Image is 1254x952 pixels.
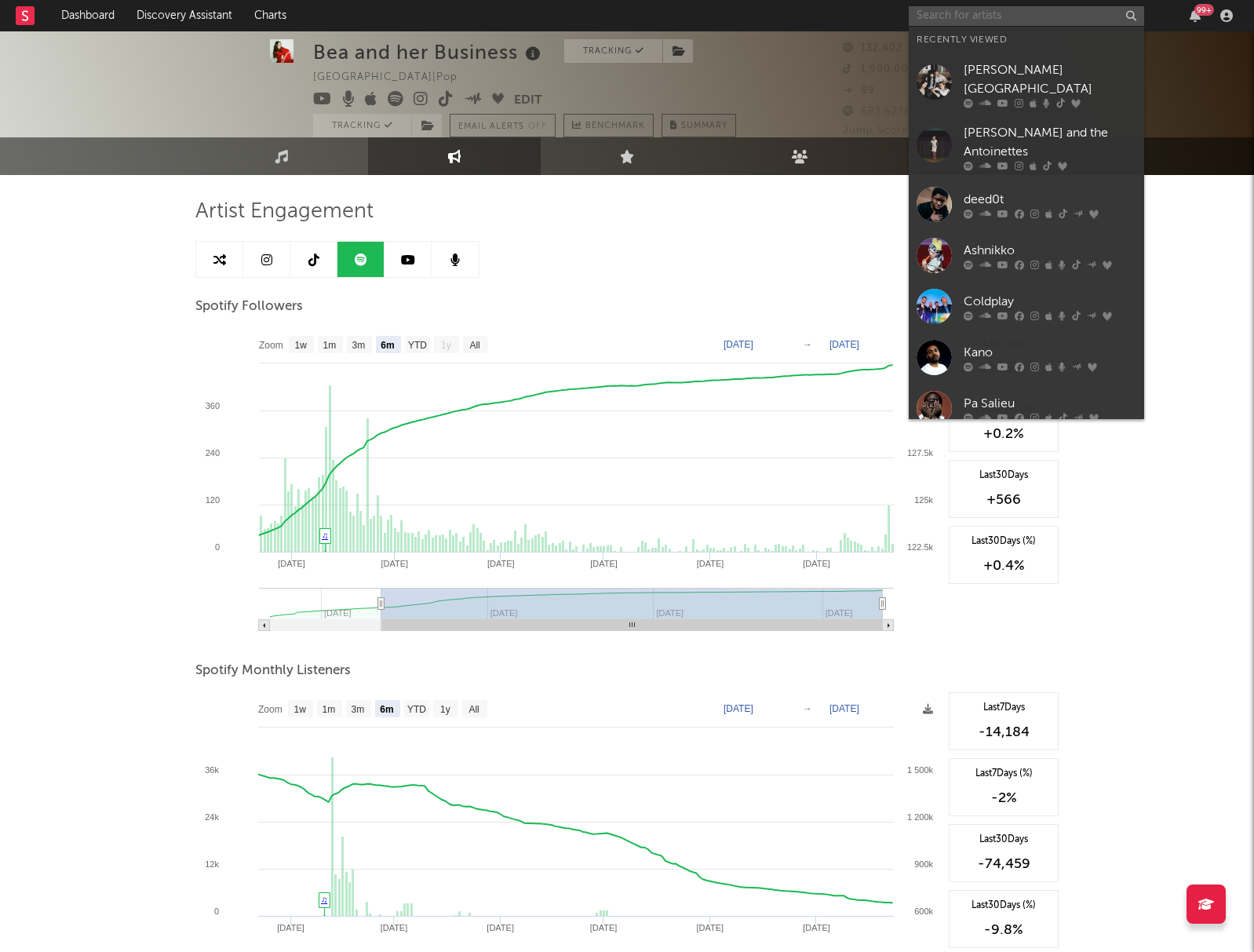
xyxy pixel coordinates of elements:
span: Summary [681,122,727,130]
text: [DATE] [829,703,859,714]
input: Search for artists [909,6,1144,26]
text: [DATE] [697,559,724,568]
div: Last 7 Days [957,701,1050,715]
text: YTD [408,340,427,351]
text: 240 [206,448,220,458]
div: 99 + [1194,4,1214,16]
div: Bea and her Business [313,39,545,65]
text: [DATE] [696,923,724,932]
text: [DATE] [724,703,753,714]
span: Spotify Monthly Listeners [195,662,351,680]
a: [PERSON_NAME] and the Antoinettes [909,116,1144,179]
a: ♫ [321,895,327,904]
div: deed0t [964,190,1136,209]
button: 99+ [1190,9,1201,22]
text: [DATE] [487,559,515,568]
text: [DATE] [590,559,618,568]
div: -14,184 [957,723,1050,742]
text: [DATE] [803,923,830,932]
text: 120 [206,495,220,505]
div: Pa Salieu [964,394,1136,413]
text: 360 [206,401,220,410]
div: Kano [964,343,1136,362]
span: Jump Score: 52.2 [843,126,934,136]
text: [DATE] [724,339,753,350]
text: [DATE] [277,923,304,932]
div: Last 30 Days (%) [957,899,1050,913]
text: [DATE] [829,339,859,350]
div: Coldplay [964,292,1136,311]
div: -74,459 [957,855,1050,874]
text: 1 500k [907,765,934,775]
button: Edit [514,91,542,111]
div: [PERSON_NAME] and the Antoinettes [964,124,1136,162]
text: [DATE] [803,559,830,568]
text: 24k [205,812,219,822]
text: 0 [214,906,219,916]
text: Zoom [258,704,283,715]
text: → [803,703,812,714]
div: Last 7 Days (%) [957,767,1050,781]
span: 89 [843,86,875,96]
div: -9.8 % [957,921,1050,939]
text: [DATE] [590,923,618,932]
text: [DATE] [278,559,305,568]
a: ♫ [322,531,328,540]
span: 683,623 Monthly Listeners [843,107,1000,117]
a: Pa Salieu [909,383,1144,434]
text: 122.5k [907,542,934,552]
text: 6m [381,340,394,351]
text: 3m [352,340,366,351]
div: Last 30 Days [957,469,1050,483]
text: 36k [205,765,219,775]
div: [PERSON_NAME][GEOGRAPHIC_DATA] [964,61,1136,99]
span: 1,900,000 [843,64,915,75]
text: 3m [352,704,365,715]
text: 6m [380,704,393,715]
text: 1y [441,340,451,351]
div: -2 % [957,789,1050,808]
text: 1w [295,340,308,351]
button: Tracking [564,39,662,63]
text: [DATE] [381,923,408,932]
a: Benchmark [563,114,654,137]
a: Ashnikko [909,230,1144,281]
text: → [803,339,812,350]
div: [GEOGRAPHIC_DATA] | Pop [313,68,476,87]
em: Off [528,122,547,131]
text: 125k [914,495,933,505]
a: Kano [909,332,1144,383]
text: Zoom [259,340,283,351]
a: Coldplay [909,281,1144,332]
span: Artist Engagement [195,202,374,221]
a: [PERSON_NAME][GEOGRAPHIC_DATA] [909,53,1144,116]
div: +0.4 % [957,556,1050,575]
div: +0.2 % [957,425,1050,443]
div: Last 30 Days (%) [957,534,1050,549]
span: Spotify Followers [195,297,303,316]
text: 1y [440,704,450,715]
span: 132,402 [843,43,902,53]
button: Summary [662,114,736,137]
text: 900k [914,859,933,869]
text: [DATE] [381,559,408,568]
button: Email AlertsOff [450,114,556,137]
text: 1w [294,704,307,715]
text: All [469,340,479,351]
text: 0 [215,542,220,552]
text: 600k [914,906,933,916]
a: deed0t [909,179,1144,230]
text: [DATE] [487,923,514,932]
div: Last 30 Days [957,833,1050,847]
text: 127.5k [907,448,934,458]
div: +566 [957,491,1050,509]
text: 1 200k [907,812,934,822]
div: Recently Viewed [917,31,1136,49]
button: Tracking [313,114,411,137]
text: YTD [407,704,426,715]
span: Benchmark [585,117,645,136]
text: 1m [323,340,337,351]
text: All [468,704,479,715]
text: 12k [205,859,219,869]
div: Ashnikko [964,241,1136,260]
